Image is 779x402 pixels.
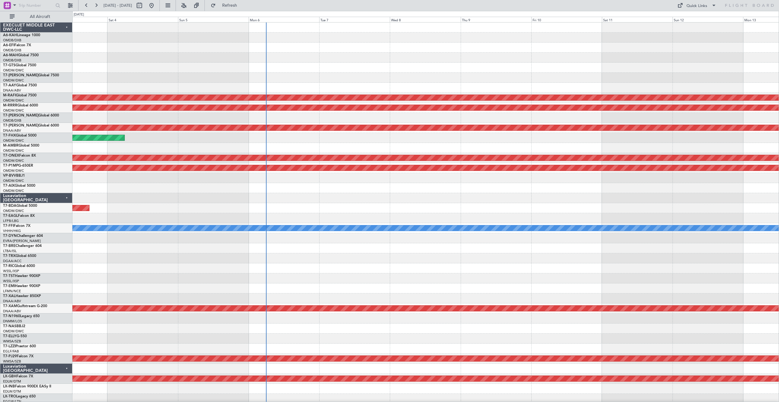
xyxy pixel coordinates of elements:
[3,174,16,178] span: VP-BVV
[208,1,244,10] button: Refresh
[3,84,16,87] span: T7-AAY
[74,12,84,17] div: [DATE]
[3,319,22,324] a: DNMM/LOS
[3,104,17,107] span: M-RRRR
[3,144,39,147] a: M-AMBRGlobal 5000
[3,249,17,253] a: LTBA/ISL
[3,189,24,193] a: OMDW/DWC
[3,324,16,328] span: T7-NAS
[3,134,37,137] a: T7-FHXGlobal 5000
[602,17,672,22] div: Sat 11
[3,138,24,143] a: OMDW/DWC
[3,148,24,153] a: OMDW/DWC
[3,214,18,218] span: T7-EAGL
[3,224,14,228] span: T7-FFI
[3,164,33,168] a: T7-P1MPG-650ER
[3,234,43,238] a: T7-DYNChallenger 604
[3,54,39,57] a: A6-MAHGlobal 7500
[3,64,36,67] a: T7-GTSGlobal 7500
[3,254,36,258] a: T7-TRXGlobal 6500
[3,294,41,298] a: T7-XALHawker 850XP
[3,204,37,208] a: T7-BDAGlobal 5000
[686,3,707,9] div: Quick Links
[3,304,47,308] a: T7-XAMGulfstream G-200
[217,3,243,8] span: Refresh
[3,334,27,338] a: T7-ELLYG-550
[3,64,16,67] span: T7-GTS
[3,58,21,63] a: OMDB/DXB
[3,395,36,398] a: LX-TROLegacy 650
[3,68,24,73] a: OMDW/DWC
[3,38,21,43] a: OMDB/DXB
[3,178,24,183] a: OMDW/DWC
[3,219,19,223] a: LFPB/LBG
[674,1,719,10] button: Quick Links
[3,304,17,308] span: T7-XAM
[3,289,21,293] a: LFMN/NCE
[3,314,40,318] a: T7-N1960Legacy 650
[3,88,21,93] a: DNAA/ABV
[3,264,35,268] a: T7-RICGlobal 6000
[3,324,25,328] a: T7-NASBBJ2
[3,134,16,137] span: T7-FHX
[3,229,21,233] a: VHHH/HKG
[3,108,24,113] a: OMDW/DWC
[3,104,38,107] a: M-RRRRGlobal 6000
[3,259,22,263] a: DGAA/ACC
[103,3,132,8] span: [DATE] - [DATE]
[672,17,743,22] div: Sun 12
[3,164,18,168] span: T7-P1MP
[178,17,249,22] div: Sun 5
[3,389,21,394] a: EDLW/DTM
[3,168,24,173] a: OMDW/DWC
[3,239,41,243] a: EVRA/[PERSON_NAME]
[3,284,40,288] a: T7-EMIHawker 900XP
[3,284,15,288] span: T7-EMI
[3,94,37,97] a: M-RAFIGlobal 7500
[3,214,35,218] a: T7-EAGLFalcon 8X
[3,174,25,178] a: VP-BVVBBJ1
[3,78,24,83] a: OMDW/DWC
[3,294,16,298] span: T7-XAL
[3,184,35,188] a: T7-AIXGlobal 5000
[3,274,40,278] a: T7-TSTHawker 900XP
[3,379,21,384] a: EDLW/DTM
[3,33,17,37] span: A6-KAH
[3,375,16,378] span: LX-GBH
[3,209,24,213] a: OMDW/DWC
[3,345,36,348] a: T7-LZZIPraetor 600
[3,349,19,354] a: EGLF/FAB
[3,114,59,117] a: T7-[PERSON_NAME]Global 6000
[3,269,19,273] a: WSSL/XSP
[3,33,40,37] a: A6-KAHLineage 1000
[3,254,16,258] span: T7-TRX
[3,54,18,57] span: A6-MAH
[3,84,37,87] a: T7-AAYGlobal 7500
[107,17,178,22] div: Sat 4
[3,118,21,123] a: OMDB/DXB
[3,74,59,77] a: T7-[PERSON_NAME]Global 7500
[7,12,66,22] button: All Aircraft
[249,17,319,22] div: Mon 6
[3,124,59,127] a: T7-[PERSON_NAME]Global 6000
[3,395,16,398] span: LX-TRO
[3,339,21,344] a: WMSA/SZB
[3,124,38,127] span: T7-[PERSON_NAME]
[3,114,38,117] span: T7-[PERSON_NAME]
[3,375,33,378] a: LX-GBHFalcon 7X
[3,385,15,388] span: LX-INB
[390,17,460,22] div: Wed 8
[3,355,17,358] span: T7-PJ29
[3,154,36,158] a: T7-ONEXFalcon 8X
[3,264,14,268] span: T7-RIC
[3,309,21,314] a: DNAA/ABV
[3,329,24,334] a: OMDW/DWC
[3,94,16,97] span: M-RAFI
[3,48,21,53] a: OMDB/DXB
[3,154,19,158] span: T7-ONEX
[3,299,21,303] a: DNAA/ABV
[3,279,19,283] a: WSSL/XSP
[3,98,24,103] a: OMDW/DWC
[3,158,24,163] a: OMDW/DWC
[3,359,21,364] a: WMSA/SZB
